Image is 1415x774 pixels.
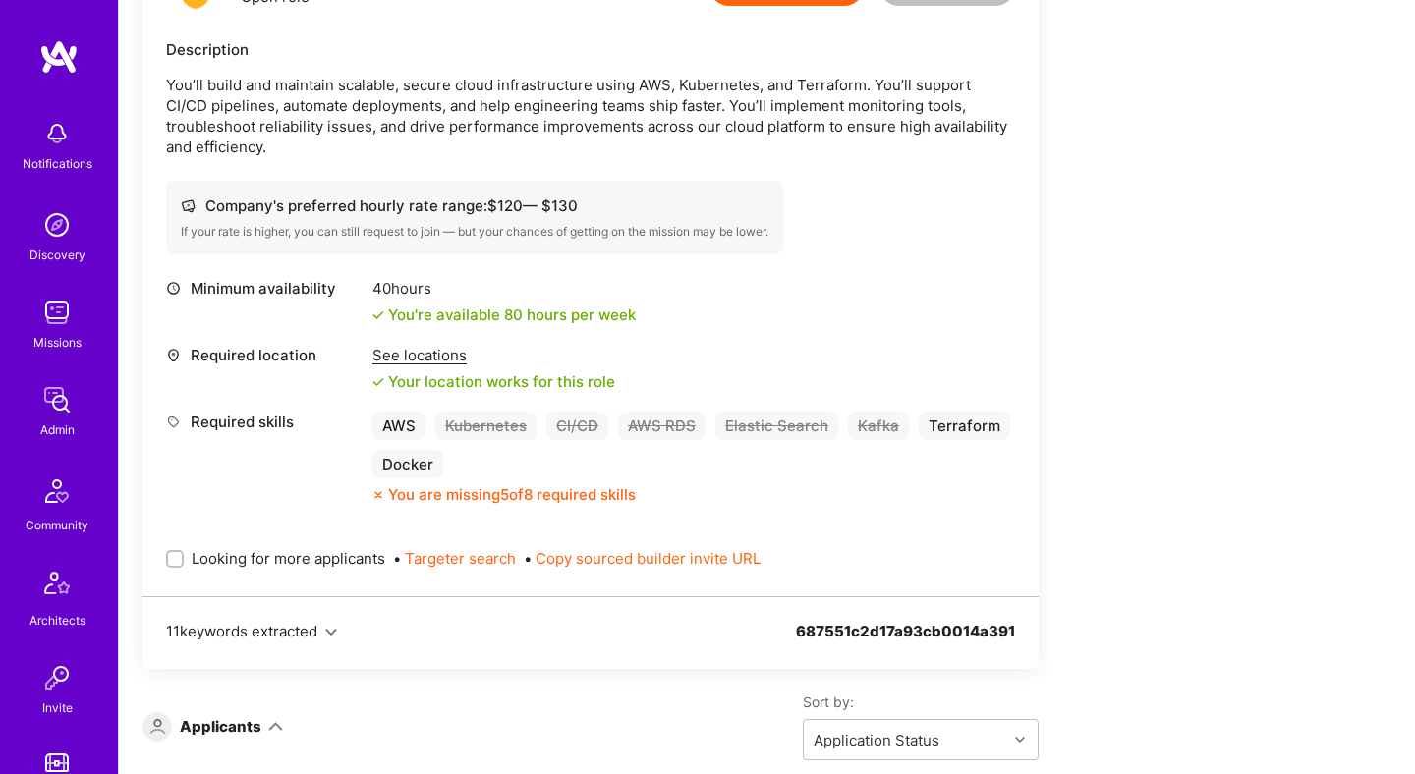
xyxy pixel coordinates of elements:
[268,719,283,734] i: icon ArrowDown
[29,245,85,265] div: Discovery
[37,293,77,332] img: teamwork
[435,412,537,440] div: Kubernetes
[37,205,77,245] img: discovery
[26,515,88,535] div: Community
[405,548,516,569] button: Targeter search
[715,412,838,440] div: Elastic Search
[166,412,363,432] div: Required skills
[180,716,261,737] div: Applicants
[192,548,385,569] span: Looking for more applicants
[33,468,81,515] img: Community
[372,304,636,325] div: You're available 80 hours per week
[33,332,82,353] div: Missions
[393,548,516,569] span: •
[388,484,636,505] div: You are missing 5 of 8 required skills
[536,548,761,569] button: Copy sourced builder invite URL
[166,345,363,365] div: Required location
[37,658,77,697] img: Invite
[372,412,425,440] div: AWS
[372,309,384,321] i: icon Check
[166,348,181,362] i: icon Location
[372,278,636,299] div: 40 hours
[181,198,196,213] i: icon Cash
[166,415,181,429] i: icon Tag
[372,489,384,501] i: icon CloseOrange
[372,450,443,478] div: Docker
[803,692,1039,711] label: Sort by:
[546,412,608,440] div: CI/CD
[37,114,77,153] img: bell
[1015,735,1025,745] i: icon Chevron
[166,278,363,299] div: Minimum availability
[45,753,69,772] img: tokens
[814,730,939,750] div: Application Status
[325,627,337,638] i: icon Chevron
[150,719,165,734] i: icon Applicant
[23,153,92,174] div: Notifications
[40,419,75,440] div: Admin
[166,621,337,641] button: 11keywords extracted
[39,39,79,75] img: logo
[42,697,73,718] div: Invite
[372,345,615,365] div: See locations
[618,412,706,440] div: AWS RDS
[848,412,909,440] div: Kafka
[33,563,81,610] img: Architects
[166,39,1015,60] div: Description
[796,621,1015,665] div: 687551c2d17a93cb0014a391
[181,224,768,240] div: If your rate is higher, you can still request to join — but your chances of getting on the missio...
[29,610,85,631] div: Architects
[372,376,384,388] i: icon Check
[524,548,761,569] span: •
[919,412,1010,440] div: Terraform
[166,75,1015,157] p: You’ll build and maintain scalable, secure cloud infrastructure using AWS, Kubernetes, and Terraf...
[37,380,77,419] img: admin teamwork
[166,281,181,296] i: icon Clock
[372,371,615,392] div: Your location works for this role
[181,195,768,216] div: Company's preferred hourly rate range: $ 120 — $ 130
